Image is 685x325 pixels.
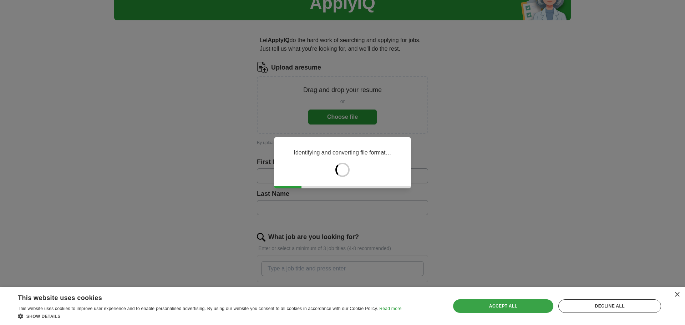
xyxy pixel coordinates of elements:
[18,291,384,302] div: This website uses cookies
[18,313,401,320] div: Show details
[674,292,680,298] div: Close
[558,299,661,313] div: Decline all
[379,306,401,311] a: Read more, opens a new window
[18,306,378,311] span: This website uses cookies to improve user experience and to enable personalised advertising. By u...
[26,314,61,319] span: Show details
[453,299,554,313] div: Accept all
[294,148,391,157] p: Identifying and converting file format…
